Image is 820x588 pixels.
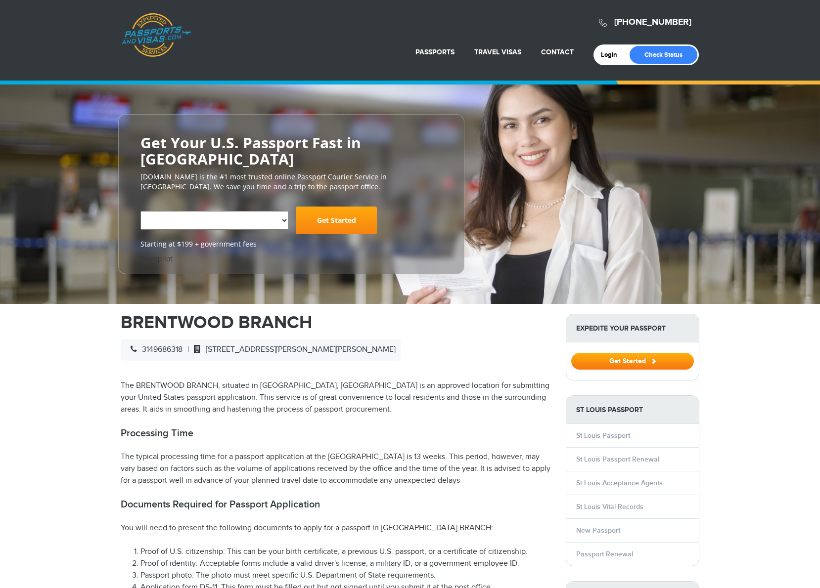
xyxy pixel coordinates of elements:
a: Check Status [630,46,697,64]
span: [STREET_ADDRESS][PERSON_NAME][PERSON_NAME] [189,345,396,354]
p: [DOMAIN_NAME] is the #1 most trusted online Passport Courier Service in [GEOGRAPHIC_DATA]. We sav... [140,172,442,192]
strong: St Louis Passport [566,396,699,424]
li: Proof of identity: Acceptable forms include a valid driver's license, a military ID, or a governm... [140,558,551,570]
p: You will need to present the following documents to apply for a passport in [GEOGRAPHIC_DATA] BRA... [121,522,551,534]
a: Passports & [DOMAIN_NAME] [121,13,191,57]
a: St Louis Acceptance Agents [576,479,663,487]
a: Contact [541,48,574,56]
h2: Documents Required for Passport Application [121,499,551,510]
h2: Get Your U.S. Passport Fast in [GEOGRAPHIC_DATA] [140,134,442,167]
p: The typical processing time for a passport application at the [GEOGRAPHIC_DATA] is 13 weeks. This... [121,451,551,487]
a: [PHONE_NUMBER] [614,17,691,28]
li: Passport photo: The photo must meet specific U.S. Department of State requirements. [140,570,551,582]
h1: BRENTWOOD BRANCH [121,314,551,332]
a: Travel Visas [474,48,521,56]
a: Passport Renewal [576,550,633,558]
a: Passports [415,48,455,56]
span: 3149686318 [126,345,182,354]
a: Get Started [571,357,694,365]
button: Get Started [571,353,694,370]
h2: Processing Time [121,427,551,439]
li: Proof of U.S. citizenship: This can be your birth certificate, a previous U.S. passport, or a cer... [140,546,551,558]
a: New Passport [576,526,620,535]
span: Starting at $199 + government fees [140,239,442,249]
strong: Expedite Your Passport [566,314,699,342]
a: St Louis Vital Records [576,503,643,511]
div: | [121,339,401,361]
p: The BRENTWOOD BRANCH, situated in [GEOGRAPHIC_DATA], [GEOGRAPHIC_DATA] is an approved location fo... [121,380,551,416]
a: St Louis Passport Renewal [576,455,659,463]
a: Get Started [296,207,377,234]
a: St Louis Passport [576,431,630,440]
a: Login [601,51,624,59]
a: Trustpilot [140,254,173,263]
